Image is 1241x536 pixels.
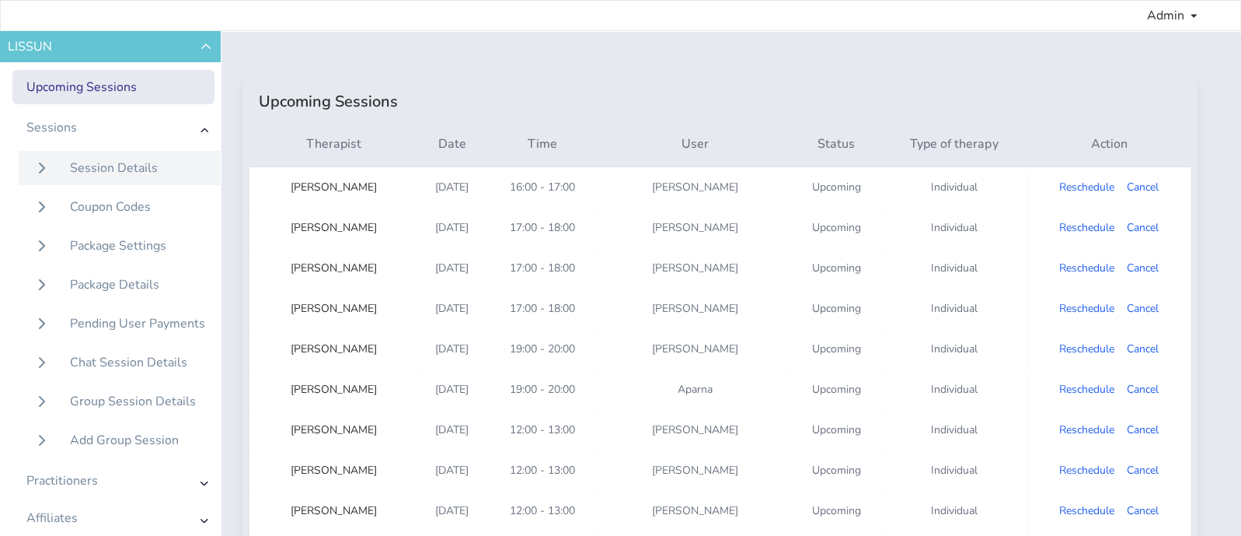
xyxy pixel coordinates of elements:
[70,314,205,333] div: Pending User Payments
[881,208,1027,248] td: Individual
[881,370,1027,410] td: Individual
[418,248,485,289] td: [DATE]
[8,39,52,54] div: LISSUN
[485,208,598,248] td: 17:00 - 18:00
[598,248,791,289] td: [PERSON_NAME]
[1059,180,1114,194] span: Reschedule
[598,370,791,410] td: Aparna
[881,289,1027,329] td: Individual
[70,198,151,216] div: Coupon Codes
[598,166,791,208] td: [PERSON_NAME]
[249,491,418,531] td: [PERSON_NAME]
[485,166,598,208] td: 16:00 - 17:00
[259,91,398,113] div: Upcoming Sessions
[418,450,485,491] td: [DATE]
[418,410,485,450] td: [DATE]
[791,166,880,208] td: Upcoming
[598,329,791,370] td: [PERSON_NAME]
[791,370,880,410] td: Upcoming
[70,275,159,294] div: Package Details
[1127,261,1159,275] span: Cancel
[249,370,418,410] td: [PERSON_NAME]
[249,450,418,491] td: [PERSON_NAME]
[1027,122,1190,166] th: Action
[791,289,880,329] td: Upcoming
[26,510,78,526] div: Affiliates
[1059,382,1114,397] span: Reschedule
[881,166,1027,208] td: Individual
[1059,261,1114,275] span: Reschedule
[598,491,791,531] td: [PERSON_NAME]
[1127,422,1159,437] span: Cancel
[200,519,209,524] img: angle-right.svg
[791,491,880,531] td: Upcoming
[70,392,196,411] div: Group Session Details
[881,410,1027,450] td: Individual
[1127,503,1159,518] span: Cancel
[485,289,598,329] td: 17:00 - 18:00
[791,248,880,289] td: Upcoming
[200,482,209,486] img: angle-right.svg
[249,410,418,450] td: [PERSON_NAME]
[485,450,598,491] td: 12:00 - 13:00
[418,166,485,208] td: [DATE]
[249,329,418,370] td: [PERSON_NAME]
[598,208,791,248] td: [PERSON_NAME]
[249,122,418,166] th: Therapist
[249,167,418,208] td: [PERSON_NAME]
[1127,180,1159,194] span: Cancel
[1059,503,1114,518] span: Reschedule
[418,208,485,248] td: [DATE]
[1127,382,1159,397] span: Cancel
[598,410,791,450] td: [PERSON_NAME]
[249,289,418,329] td: [PERSON_NAME]
[881,122,1027,166] th: Type of therapy
[418,289,485,329] td: [DATE]
[485,329,598,370] td: 19:00 - 20:00
[70,431,179,450] div: Add Group Session
[791,122,880,166] th: Status
[485,248,598,289] td: 17:00 - 18:00
[1059,220,1114,235] span: Reschedule
[1059,342,1114,356] span: Reschedule
[485,370,598,410] td: 19:00 - 20:00
[70,159,158,177] div: Session Details
[598,122,791,166] th: User
[418,329,485,370] td: [DATE]
[598,289,791,329] td: [PERSON_NAME]
[485,491,598,531] td: 12:00 - 13:00
[26,473,98,489] div: Practitioners
[791,329,880,370] td: Upcoming
[485,410,598,450] td: 12:00 - 13:00
[26,120,77,135] div: Sessions
[881,248,1027,289] td: Individual
[1059,422,1114,437] span: Reschedule
[791,208,880,248] td: Upcoming
[418,122,485,166] th: Date
[791,410,880,450] td: Upcoming
[26,78,137,96] div: Upcoming Sessions
[249,248,418,289] td: [PERSON_NAME]
[1127,463,1159,478] span: Cancel
[249,208,418,248] td: [PERSON_NAME]
[598,450,791,491] td: [PERSON_NAME]
[418,491,485,531] td: [DATE]
[791,450,880,491] td: Upcoming
[1127,301,1159,316] span: Cancel
[485,122,598,166] th: Time
[70,236,166,255] div: Package Settings
[199,39,213,54] img: ArrowDown2.svg
[1147,6,1184,25] span: Admin
[881,329,1027,370] td: Individual
[881,491,1027,531] td: Individual
[1127,342,1159,356] span: Cancel
[418,370,485,410] td: [DATE]
[200,128,209,133] img: angle-right.svg
[881,450,1027,491] td: Individual
[1059,463,1114,478] span: Reschedule
[70,353,187,372] div: Chat Session Details
[1127,220,1159,235] span: Cancel
[1059,301,1114,316] span: Reschedule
